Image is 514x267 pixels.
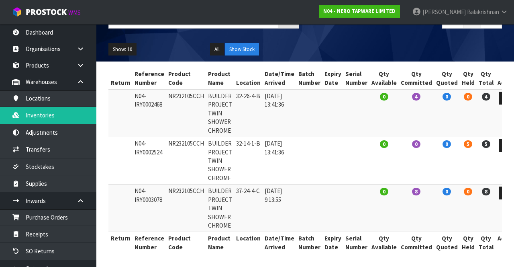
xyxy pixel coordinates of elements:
[482,140,490,148] span: 5
[296,232,322,253] th: Batch Number
[460,68,477,89] th: Qty Held
[434,232,460,253] th: Qty Quoted
[380,188,388,195] span: 0
[323,8,396,14] strong: N04 - NERO TAPWARE LIMITED
[399,68,434,89] th: Qty Committed
[263,232,296,253] th: Date/Time Arrived
[206,137,234,185] td: BUILDER PROJECT TWIN SHOWER CHROME
[369,232,399,253] th: Qty Available
[166,232,206,253] th: Product Code
[464,188,472,195] span: 0
[399,232,434,253] th: Qty Committed
[477,232,496,253] th: Qty Total
[443,140,451,148] span: 0
[434,68,460,89] th: Qty Quoted
[412,93,420,101] span: 4
[133,185,166,232] td: N04-IRY0003078
[369,68,399,89] th: Qty Available
[206,232,234,253] th: Product Name
[234,232,263,253] th: Location
[460,232,477,253] th: Qty Held
[206,89,234,137] td: BUILDER PROJECT TWIN SHOWER CHROME
[206,68,234,89] th: Product Name
[464,93,472,101] span: 0
[477,68,496,89] th: Qty Total
[225,43,259,56] button: Show Stock
[443,93,451,101] span: 0
[234,68,263,89] th: Location
[263,89,296,137] td: [DATE] 13:41:36
[234,137,263,185] td: 32-14-1-B
[482,93,490,101] span: 4
[464,140,472,148] span: 5
[166,89,206,137] td: NR232105CCH
[343,68,369,89] th: Serial Number
[443,188,451,195] span: 0
[109,68,133,89] th: Return
[234,185,263,232] td: 37-24-4-C
[380,93,388,101] span: 0
[166,185,206,232] td: NR232105CCH
[343,232,369,253] th: Serial Number
[412,140,420,148] span: 0
[133,89,166,137] td: N04-IRY0002468
[380,140,388,148] span: 0
[412,188,420,195] span: 8
[319,5,400,18] a: N04 - NERO TAPWARE LIMITED
[68,9,81,16] small: WMS
[234,89,263,137] td: 32-26-4-B
[482,188,490,195] span: 8
[26,7,67,17] span: ProStock
[133,68,166,89] th: Reference Number
[322,68,343,89] th: Expiry Date
[322,232,343,253] th: Expiry Date
[108,43,137,56] button: Show: 10
[467,8,499,16] span: Balakrishnan
[422,8,466,16] span: [PERSON_NAME]
[210,43,224,56] button: All
[263,68,296,89] th: Date/Time Arrived
[12,7,22,17] img: cube-alt.png
[263,185,296,232] td: [DATE] 9:13:55
[166,137,206,185] td: NR232105CCH
[166,68,206,89] th: Product Code
[109,232,133,253] th: Return
[206,185,234,232] td: BUILDER PROJECT TWIN SHOWER CHROME
[296,68,322,89] th: Batch Number
[133,137,166,185] td: N04-IRY0002524
[133,232,166,253] th: Reference Number
[263,137,296,185] td: [DATE] 13:41:36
